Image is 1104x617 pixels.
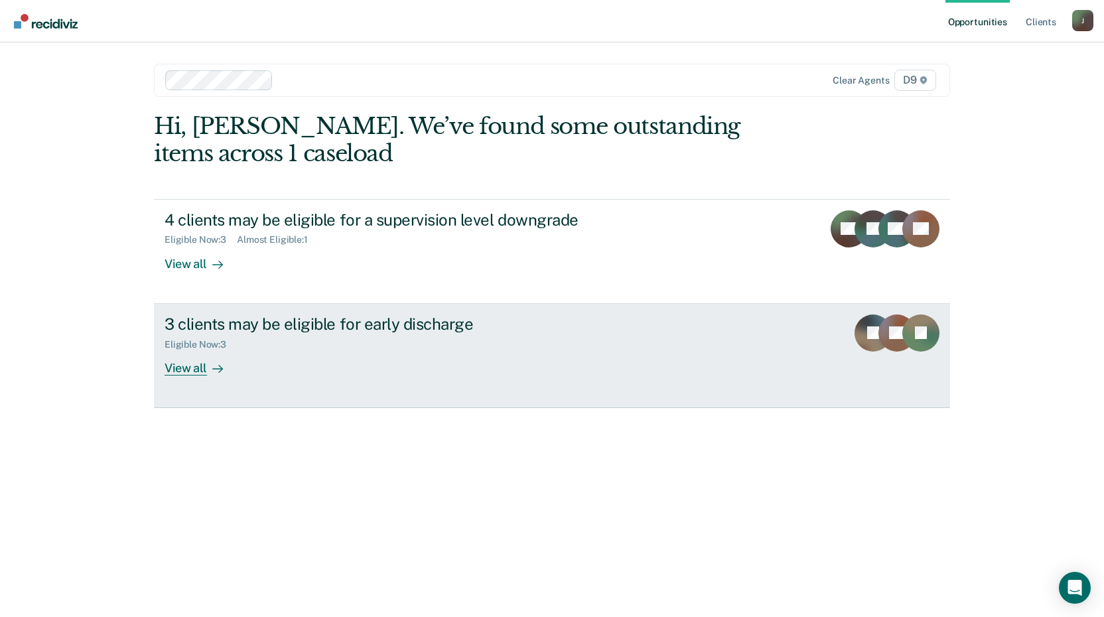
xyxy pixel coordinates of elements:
div: Eligible Now : 3 [165,234,237,245]
div: Hi, [PERSON_NAME]. We’ve found some outstanding items across 1 caseload [154,113,791,167]
div: Eligible Now : 3 [165,339,237,350]
div: Almost Eligible : 1 [237,234,318,245]
a: 3 clients may be eligible for early dischargeEligible Now:3View all [154,304,950,408]
button: Profile dropdown button [1072,10,1093,31]
div: View all [165,245,239,271]
div: 3 clients may be eligible for early discharge [165,314,630,334]
div: View all [165,350,239,376]
div: J [1072,10,1093,31]
a: 4 clients may be eligible for a supervision level downgradeEligible Now:3Almost Eligible:1View all [154,199,950,304]
span: D9 [894,70,936,91]
div: 4 clients may be eligible for a supervision level downgrade [165,210,630,230]
div: Open Intercom Messenger [1059,572,1091,604]
div: Clear agents [833,75,889,86]
img: Recidiviz [14,14,78,29]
